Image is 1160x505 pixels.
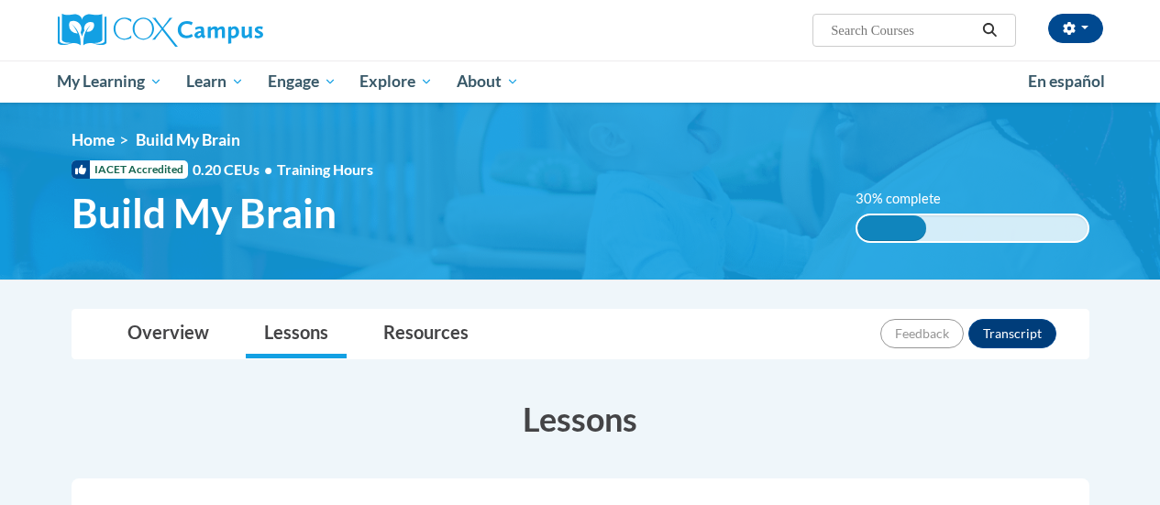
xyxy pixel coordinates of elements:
span: Build My Brain [136,130,240,149]
span: 0.20 CEUs [193,159,277,180]
span: Build My Brain [72,189,337,237]
span: IACET Accredited [72,160,188,179]
a: About [445,60,531,103]
a: En español [1016,62,1117,101]
a: Cox Campus [58,14,388,47]
a: Lessons [246,310,347,358]
div: 30% complete [857,215,926,241]
h3: Lessons [72,396,1089,442]
span: En español [1028,71,1105,91]
button: Search [976,19,1003,41]
span: Engage [268,71,337,93]
a: Explore [348,60,445,103]
input: Search Courses [829,19,976,41]
button: Account Settings [1048,14,1103,43]
img: Cox Campus [58,14,263,47]
a: My Learning [46,60,175,103]
button: Transcript [968,319,1056,348]
span: Learn [186,71,244,93]
span: My Learning [57,71,162,93]
a: Learn [174,60,256,103]
a: Resources [365,310,487,358]
div: Main menu [44,60,1117,103]
a: Engage [256,60,348,103]
span: Training Hours [277,160,373,178]
button: Feedback [880,319,964,348]
a: Overview [109,310,227,358]
span: About [457,71,519,93]
label: 30% complete [856,189,961,209]
span: • [264,160,272,178]
a: Home [72,130,115,149]
span: Explore [359,71,433,93]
